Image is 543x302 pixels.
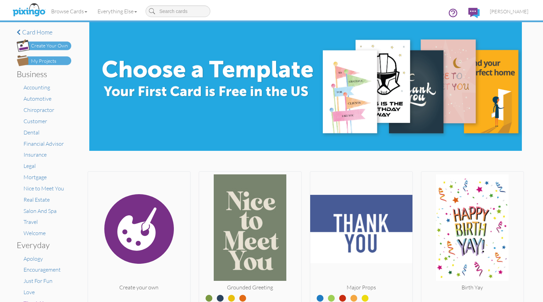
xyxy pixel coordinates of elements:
[17,241,66,249] h3: Everyday
[24,289,35,296] a: Love
[310,284,412,291] div: Major Props
[24,118,47,125] a: Customer
[89,22,522,151] img: e8896c0d-71ea-4978-9834-e4f545c8bf84.jpg
[199,284,301,291] div: Grounded Greeting
[199,174,301,284] img: 20250527-043541-0b2d8b8e4674-250.jpg
[17,39,71,52] img: create-own-button.png
[24,84,50,91] a: Accounting
[17,70,66,78] h3: Business
[146,5,210,17] input: Search cards
[24,185,64,192] a: Nice to Meet You
[24,277,52,284] a: Just For Fun
[88,174,190,284] img: create.svg
[468,8,480,18] img: comments.svg
[421,284,524,291] div: Birth Yay
[24,106,54,113] a: Chiropractor
[24,196,50,203] a: Real Estate
[24,162,36,169] a: Legal
[24,174,47,181] a: Mortgage
[24,230,46,236] a: Welcome
[92,3,142,20] a: Everything Else
[46,3,92,20] a: Browse Cards
[24,95,51,102] a: Automotive
[24,218,38,225] a: Travel
[24,266,61,273] a: Encouragement
[421,174,524,284] img: 20250828-163716-8d2042864239-250.jpg
[490,9,528,14] span: [PERSON_NAME]
[17,29,71,36] a: Card home
[11,2,47,19] img: pixingo logo
[88,284,190,291] div: Create your own
[310,174,412,284] img: 20250716-161921-cab435a0583f-250.jpg
[24,129,40,136] a: Dental
[31,58,56,65] div: My Projects
[24,140,64,147] a: Financial Advisor
[24,207,57,214] a: Salon And Spa
[17,55,71,66] img: my-projects-button.png
[485,3,533,20] a: [PERSON_NAME]
[31,42,68,49] div: Create Your Own
[24,151,47,158] a: Insurance
[24,255,43,262] a: Apology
